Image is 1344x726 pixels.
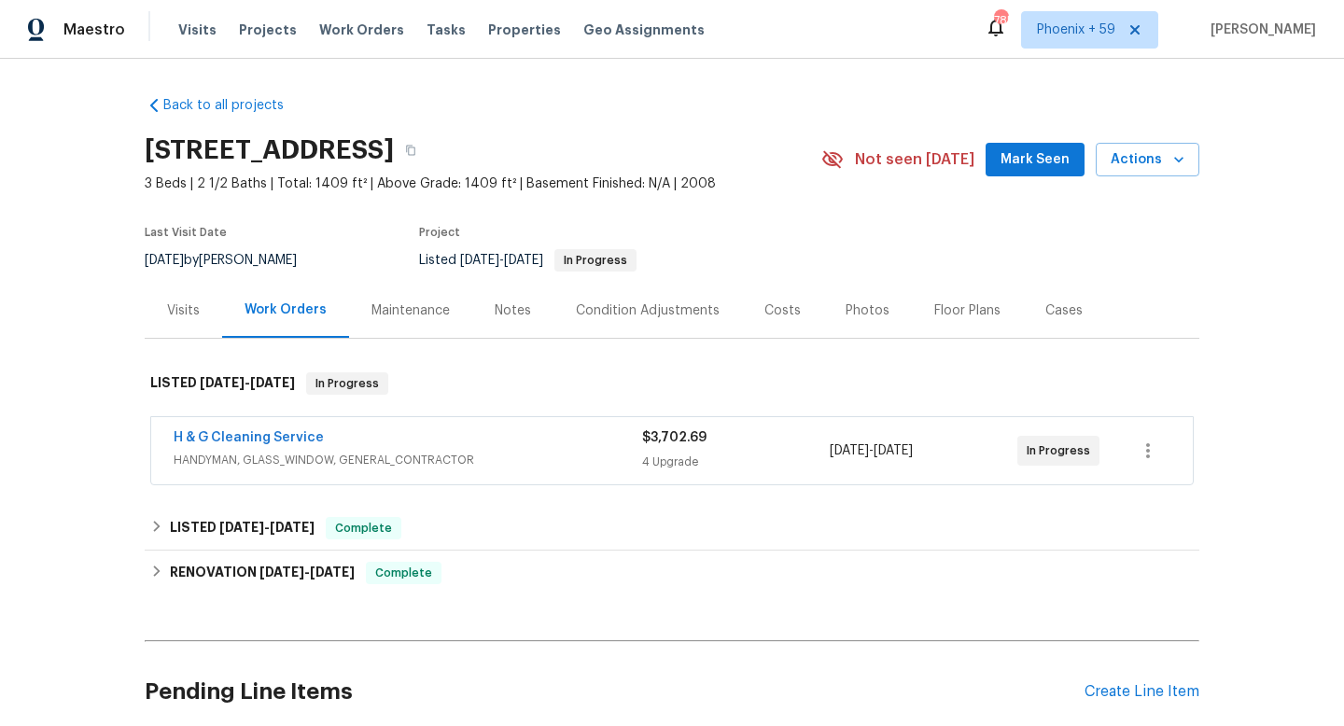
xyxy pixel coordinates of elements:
span: Complete [368,564,440,582]
span: - [200,376,295,389]
div: 785 [994,11,1007,30]
span: [DATE] [200,376,245,389]
span: - [830,441,913,460]
h2: [STREET_ADDRESS] [145,141,394,160]
div: Maintenance [371,301,450,320]
button: Mark Seen [986,143,1085,177]
a: H & G Cleaning Service [174,431,324,444]
span: Not seen [DATE] [855,150,974,169]
h6: LISTED [170,517,315,539]
span: Listed [419,254,637,267]
span: In Progress [1027,441,1098,460]
h6: RENOVATION [170,562,355,584]
span: Visits [178,21,217,39]
div: Photos [846,301,889,320]
div: RENOVATION [DATE]-[DATE]Complete [145,551,1199,595]
span: HANDYMAN, GLASS_WINDOW, GENERAL_CONTRACTOR [174,451,642,469]
div: Condition Adjustments [576,301,720,320]
span: Complete [328,519,399,538]
span: Last Visit Date [145,227,227,238]
span: [DATE] [250,376,295,389]
span: In Progress [556,255,635,266]
span: Projects [239,21,297,39]
span: [DATE] [259,565,304,579]
a: Back to all projects [145,96,324,115]
div: Work Orders [245,300,327,319]
span: In Progress [308,374,386,393]
span: - [259,565,355,579]
button: Copy Address [394,133,427,167]
span: Tasks [427,23,466,36]
span: [DATE] [270,521,315,534]
span: Phoenix + 59 [1037,21,1115,39]
span: [DATE] [504,254,543,267]
div: Visits [167,301,200,320]
span: [DATE] [310,565,355,579]
span: Mark Seen [1001,148,1070,172]
span: [DATE] [830,444,869,457]
button: Actions [1096,143,1199,177]
h6: LISTED [150,372,295,395]
span: [PERSON_NAME] [1203,21,1316,39]
span: Properties [488,21,561,39]
span: $3,702.69 [642,431,707,444]
span: [DATE] [460,254,499,267]
span: [DATE] [145,254,184,267]
span: - [460,254,543,267]
div: 4 Upgrade [642,453,830,471]
span: Actions [1111,148,1184,172]
div: LISTED [DATE]-[DATE]In Progress [145,354,1199,413]
div: Create Line Item [1085,683,1199,701]
span: [DATE] [874,444,913,457]
span: Project [419,227,460,238]
div: Cases [1045,301,1083,320]
span: [DATE] [219,521,264,534]
span: Geo Assignments [583,21,705,39]
span: - [219,521,315,534]
div: Notes [495,301,531,320]
span: Maestro [63,21,125,39]
div: by [PERSON_NAME] [145,249,319,272]
div: Floor Plans [934,301,1001,320]
span: 3 Beds | 2 1/2 Baths | Total: 1409 ft² | Above Grade: 1409 ft² | Basement Finished: N/A | 2008 [145,175,821,193]
div: Costs [764,301,801,320]
div: LISTED [DATE]-[DATE]Complete [145,506,1199,551]
span: Work Orders [319,21,404,39]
